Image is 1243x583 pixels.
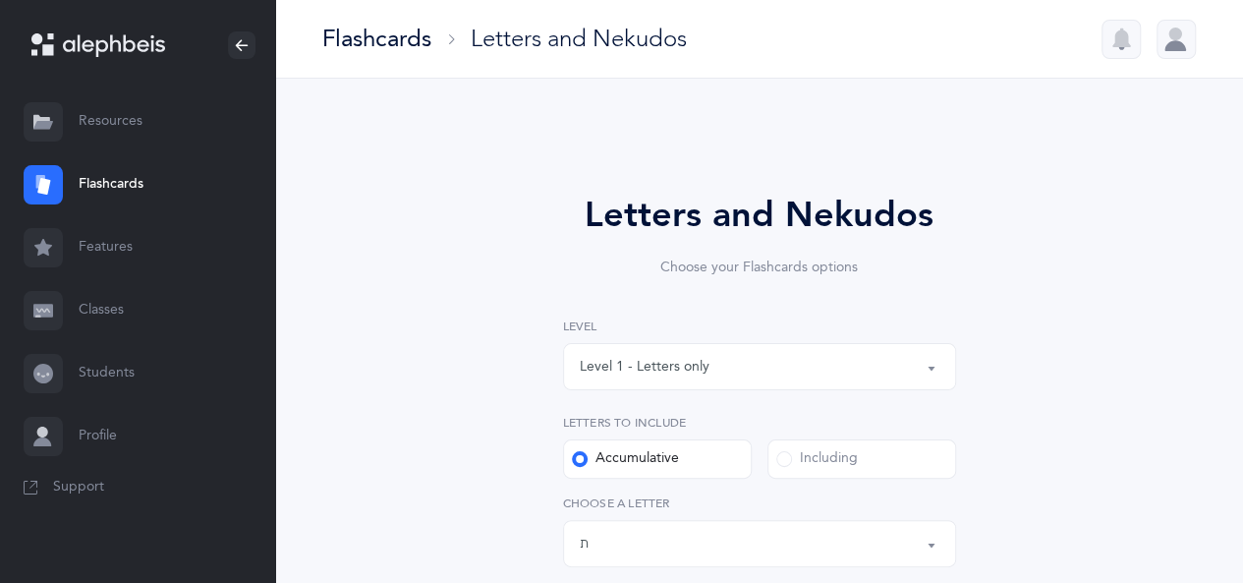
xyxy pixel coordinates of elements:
div: Including [776,449,858,469]
div: Choose your Flashcards options [508,258,1011,278]
label: Level [563,318,956,335]
div: Accumulative [572,449,679,469]
button: Level 1 - Letters only [563,343,956,390]
button: ת [563,520,956,567]
label: Choose a letter [563,495,956,512]
div: Letters and Nekudos [471,23,687,55]
div: Level 1 - Letters only [580,357,709,378]
span: Support [53,478,104,497]
div: Letters and Nekudos [508,189,1011,242]
label: Letters to include [563,414,956,432]
div: ת [580,534,589,554]
div: Flashcards [322,23,431,55]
